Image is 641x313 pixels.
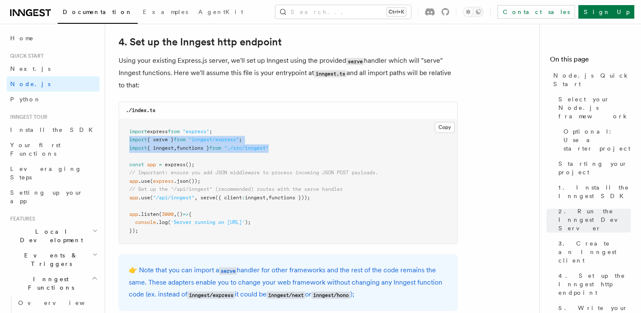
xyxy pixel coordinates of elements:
span: // Set up the "/api/inngest" (recommended) routes with the serve handler [129,186,343,192]
span: () [177,211,183,217]
span: .use [138,178,150,184]
span: Select your Node.js framework [558,95,631,120]
span: }); [129,228,138,234]
code: inngest/hono [311,291,350,299]
span: Leveraging Steps [10,165,82,181]
a: Overview [15,295,100,310]
span: Node.js Quick Start [553,71,631,88]
a: AgentKit [193,3,248,23]
span: Home [10,34,34,42]
a: Home [7,31,100,46]
code: ./index.ts [126,107,155,113]
span: Quick start [7,53,44,59]
span: Install the SDK [10,126,98,133]
a: Starting your project [555,156,631,180]
a: Documentation [58,3,138,24]
a: Setting up your app [7,185,100,209]
a: 4. Set up the Inngest http endpoint [555,268,631,300]
span: .use [138,195,150,201]
span: Inngest tour [7,114,47,120]
a: Install the SDK [7,122,100,137]
span: Local Development [7,227,92,244]
span: (); [186,162,194,168]
span: app [129,178,138,184]
span: , [266,195,269,201]
kbd: Ctrl+K [387,8,406,16]
a: Leveraging Steps [7,161,100,185]
span: ; [209,129,212,134]
span: Next.js [10,65,50,72]
span: 1. Install the Inngest SDK [558,183,631,200]
span: ; [239,137,242,143]
a: 3. Create an Inngest client [555,236,631,268]
button: Search...Ctrl+K [275,5,411,19]
span: console [135,219,156,225]
span: from [174,137,186,143]
a: Node.js Quick Start [550,68,631,92]
span: ( [150,195,153,201]
span: express [165,162,186,168]
a: Sign Up [578,5,634,19]
code: inngest/express [187,291,235,299]
span: : [242,195,245,201]
span: // Important: ensure you add JSON middleware to process incoming JSON POST payloads. [129,170,378,176]
span: Examples [143,8,188,15]
span: Python [10,96,41,103]
span: inngest [245,195,266,201]
span: import [129,129,147,134]
a: Next.js [7,61,100,76]
span: express [147,129,168,134]
span: { inngest [147,145,174,151]
span: Features [7,215,35,222]
span: ); [245,219,251,225]
span: from [168,129,180,134]
a: 4. Set up the Inngest http endpoint [119,36,282,48]
a: Your first Functions [7,137,100,161]
span: 4. Set up the Inngest http endpoint [558,271,631,297]
span: 2. Run the Inngest Dev Server [558,207,631,232]
a: Contact sales [497,5,575,19]
button: Inngest Functions [7,271,100,295]
a: Examples [138,3,193,23]
span: functions })); [269,195,310,201]
a: Python [7,92,100,107]
span: ({ client [215,195,242,201]
code: serve [346,58,364,65]
span: , [174,145,177,151]
span: app [129,195,138,201]
span: Your first Functions [10,142,61,157]
button: Toggle dark mode [463,7,483,17]
span: Node.js [10,81,50,87]
span: Events & Triggers [7,251,92,268]
span: Inngest Functions [7,275,92,292]
span: Optional: Use a starter project [563,127,631,153]
span: "inngest/express" [189,137,239,143]
button: Local Development [7,224,100,248]
span: serve [200,195,215,201]
code: serve [219,267,237,274]
span: import [129,137,147,143]
span: ()); [189,178,200,184]
span: ( [150,178,153,184]
a: Select your Node.js framework [555,92,631,124]
span: ( [168,219,171,225]
code: inngest/next [266,291,305,299]
span: app [147,162,156,168]
button: Events & Triggers [7,248,100,271]
span: "/api/inngest" [153,195,194,201]
span: { serve } [147,137,174,143]
span: 3000 [162,211,174,217]
span: AgentKit [198,8,243,15]
span: express [153,178,174,184]
span: , [194,195,197,201]
span: functions } [177,145,209,151]
a: 1. Install the Inngest SDK [555,180,631,204]
span: .json [174,178,189,184]
span: = [159,162,162,168]
a: 2. Run the Inngest Dev Server [555,204,631,236]
span: Documentation [63,8,133,15]
span: .log [156,219,168,225]
code: inngest.ts [314,70,347,77]
a: Node.js [7,76,100,92]
span: 'Server running on [URL]' [171,219,245,225]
